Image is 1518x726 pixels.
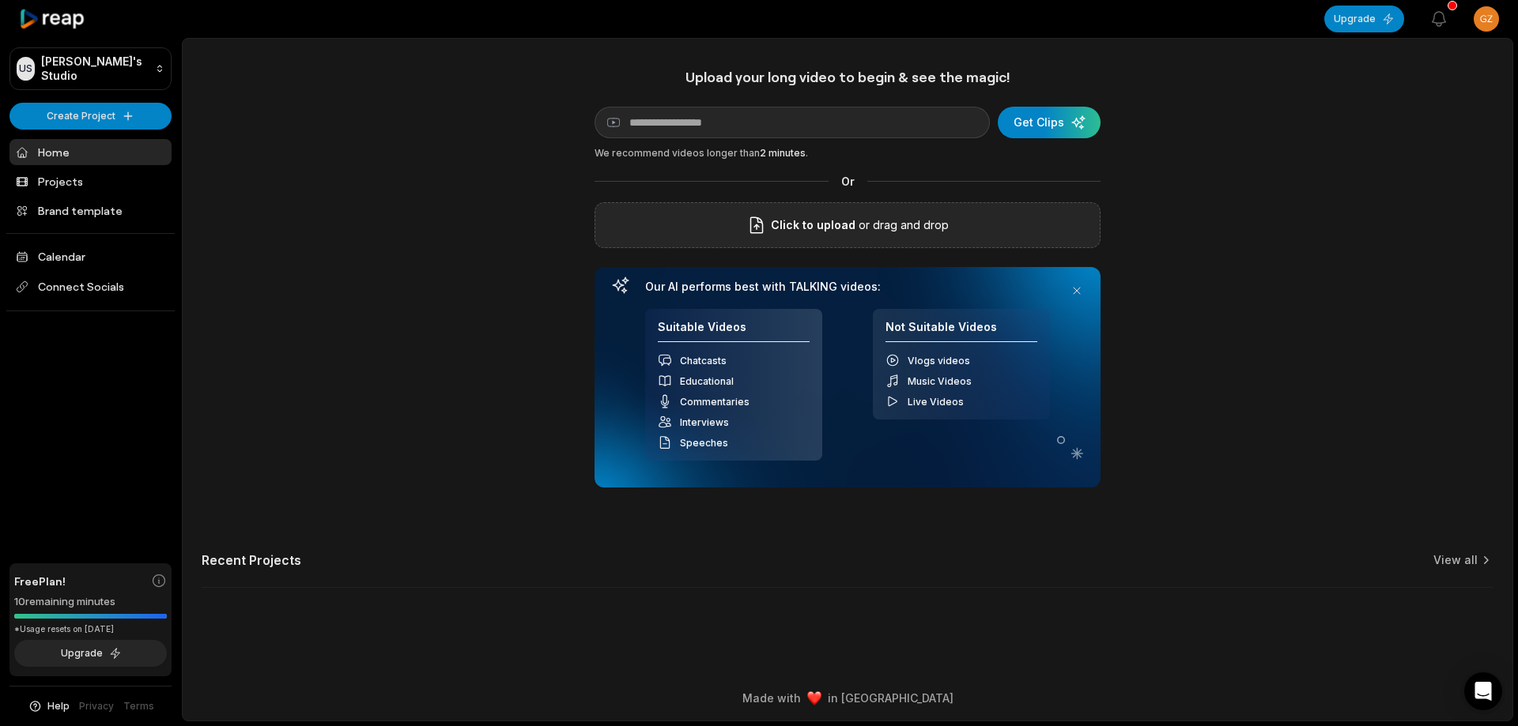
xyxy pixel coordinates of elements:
[47,699,70,713] span: Help
[595,146,1101,160] div: We recommend videos longer than .
[908,396,964,408] span: Live Videos
[807,691,821,705] img: heart emoji
[595,68,1101,86] h1: Upload your long video to begin & see the magic!
[885,320,1037,343] h4: Not Suitable Videos
[680,396,750,408] span: Commentaries
[14,573,66,589] span: Free Plan!
[9,103,172,130] button: Create Project
[771,216,855,235] span: Click to upload
[9,139,172,165] a: Home
[998,107,1101,138] button: Get Clips
[680,355,727,367] span: Chatcasts
[79,699,114,713] a: Privacy
[14,623,167,635] div: *Usage resets on [DATE]
[680,375,734,387] span: Educational
[202,552,301,568] h2: Recent Projects
[9,273,172,301] span: Connect Socials
[17,57,35,81] div: US
[1433,552,1478,568] a: View all
[1324,6,1404,32] button: Upgrade
[680,416,729,428] span: Interviews
[829,173,867,190] span: Or
[760,147,806,159] span: 2 minutes
[9,197,172,224] a: Brand template
[14,594,167,610] div: 10 remaining minutes
[123,699,154,713] a: Terms
[14,640,167,667] button: Upgrade
[658,320,810,343] h4: Suitable Videos
[680,437,728,449] span: Speeches
[908,375,972,387] span: Music Videos
[197,690,1498,706] div: Made with in [GEOGRAPHIC_DATA]
[9,168,172,194] a: Projects
[41,55,149,83] p: [PERSON_NAME]'s Studio
[28,699,70,713] button: Help
[1464,672,1502,710] div: Open Intercom Messenger
[9,243,172,269] a: Calendar
[908,355,970,367] span: Vlogs videos
[855,216,949,235] p: or drag and drop
[645,280,1050,294] h3: Our AI performs best with TALKING videos:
